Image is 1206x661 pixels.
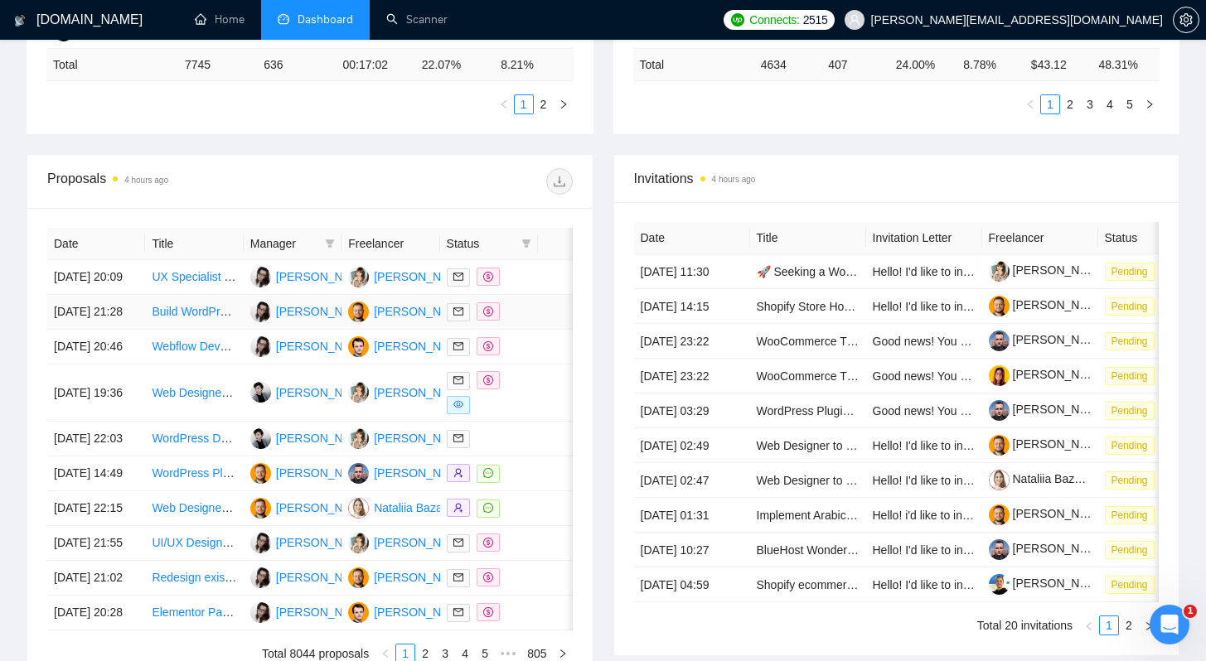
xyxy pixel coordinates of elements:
[348,570,469,583] a: AC[PERSON_NAME]
[47,364,145,422] td: [DATE] 19:36
[977,615,1073,635] li: Total 20 invitations
[731,13,744,27] img: upwork-logo.png
[374,302,469,321] div: [PERSON_NAME]
[250,570,371,583] a: PK[PERSON_NAME]
[554,94,574,114] li: Next Page
[982,222,1098,254] th: Freelancer
[750,428,866,463] td: Web Designer to create visuals for multiple websites (Russian speaking)
[47,295,145,330] td: [DATE] 21:28
[337,49,415,81] td: 00:17:02
[534,94,554,114] li: 2
[453,375,463,385] span: mail
[1081,95,1099,113] a: 3
[298,12,353,27] span: Dashboard
[1105,577,1161,591] a: Pending
[278,13,289,25] span: dashboard
[348,466,469,479] a: MS[PERSON_NAME]
[1150,605,1189,644] iframe: Intercom live chat
[276,337,371,355] div: [PERSON_NAME]
[47,168,310,195] div: Proposals
[348,431,469,444] a: VS[PERSON_NAME]
[634,533,750,567] td: [DATE] 10:27
[374,499,463,517] div: Nataliia Bazavluk
[257,49,336,81] td: 636
[152,571,385,584] a: Redesign existing agency Wordpress website
[712,175,756,184] time: 4 hours ago
[989,400,1010,421] img: c1aNZuuaNJq6Lg_AY-tAd83C-SM9JktFlj6k7NyrFJGGaSwTSPElYgp1VeMRTfjLKK
[1040,94,1060,114] li: 1
[634,428,750,463] td: [DATE] 02:49
[1105,402,1155,420] span: Pending
[989,542,1108,555] a: [PERSON_NAME]
[1140,94,1160,114] button: right
[1060,94,1080,114] li: 2
[757,404,1061,417] a: WordPress Plugin Developer Needed for E-Commerce Site
[152,536,533,549] a: UI/UX Designer for Business Website Redesign in [GEOGRAPHIC_DATA]
[633,48,754,80] td: Total
[757,265,1165,278] a: 🚀 Seeking a World-Class UI/UX Designer (Figma Expert) for Ongoing Projects
[1105,541,1155,559] span: Pending
[634,254,750,289] td: [DATE] 11:30
[250,567,271,588] img: PK
[483,572,493,582] span: dollar
[757,300,1058,313] a: Shopify Store Home Page and Product Page Development
[757,474,1128,487] a: Web Designer to create visuals for multiple websites (Russian speaking)
[47,260,145,295] td: [DATE] 20:09
[178,49,257,81] td: 7745
[1139,615,1159,635] li: Next Page
[1041,95,1059,113] a: 1
[276,603,371,621] div: [PERSON_NAME]
[374,429,469,447] div: [PERSON_NAME]
[989,472,1102,485] a: Nataliia Bazavluk
[750,359,866,393] td: WooCommerce Theme Developer Needed to Fix Header & Navigation Layout
[250,535,371,548] a: PK[PERSON_NAME]
[634,168,1160,189] span: Invitations
[483,538,493,548] span: dollar
[1119,615,1139,635] li: 2
[348,567,369,588] img: AC
[453,607,463,617] span: mail
[47,228,145,260] th: Date
[152,606,430,619] a: Elementor Page Builder Needed for One-Page Design
[250,336,271,357] img: PK
[749,11,799,29] span: Connects:
[494,94,514,114] button: left
[757,369,1156,383] a: WooCommerce Theme Developer Needed to Fix Header & Navigation Layout
[276,302,371,321] div: [PERSON_NAME]
[821,48,889,80] td: 407
[1139,615,1159,635] button: right
[124,176,168,185] time: 4 hours ago
[1105,437,1155,455] span: Pending
[47,561,145,596] td: [DATE] 21:02
[348,535,469,548] a: VS[PERSON_NAME]
[554,94,574,114] button: right
[453,503,463,513] span: user-add
[374,603,469,621] div: [PERSON_NAME]
[145,228,243,260] th: Title
[1080,94,1100,114] li: 3
[374,337,469,355] div: [PERSON_NAME]
[145,526,243,561] td: UI/UX Designer for Business Website Redesign in Figma
[989,296,1010,316] img: c1MFplIIhqIElmyFUBZ8BXEpI9f51hj4QxSyXq_Q7hwkd0ckEycJ6y3Swt0JtKMXL2
[14,7,26,34] img: logo
[989,507,1108,520] a: [PERSON_NAME]
[518,231,535,256] span: filter
[374,268,469,286] div: [PERSON_NAME]
[348,339,469,352] a: SG[PERSON_NAME]
[1105,506,1155,524] span: Pending
[957,48,1024,80] td: 8.78 %
[483,272,493,282] span: dollar
[1100,616,1118,634] a: 1
[1105,508,1161,521] a: Pending
[989,504,1010,525] img: c1MFplIIhqIElmyFUBZ8BXEpI9f51hj4QxSyXq_Q7hwkd0ckEycJ6y3Swt0JtKMXL2
[1025,99,1035,109] span: left
[757,509,1059,522] a: Implement Arabic with RTL on our WooCommerce Website
[453,538,463,548] span: mail
[453,572,463,582] span: mail
[514,94,534,114] li: 1
[276,533,371,552] div: [PERSON_NAME]
[989,263,1108,277] a: [PERSON_NAME]
[453,272,463,282] span: mail
[1024,48,1092,80] td: $ 43.12
[750,498,866,533] td: Implement Arabic with RTL on our WooCommerce Website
